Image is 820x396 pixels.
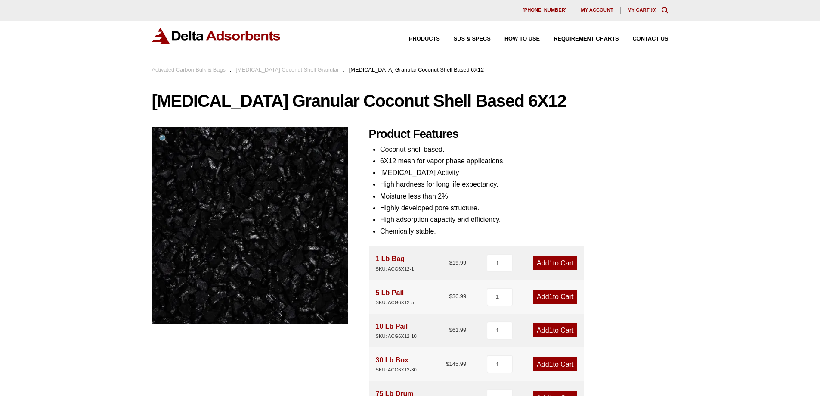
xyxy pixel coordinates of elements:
[343,66,345,73] span: :
[523,8,567,12] span: [PHONE_NUMBER]
[395,36,440,42] a: Products
[376,366,417,374] div: SKU: ACG6X12-30
[440,36,491,42] a: SDS & SPECS
[380,167,668,178] li: [MEDICAL_DATA] Activity
[376,321,417,340] div: 10 Lb Pail
[549,259,553,267] span: 1
[628,7,657,12] a: My Cart (0)
[516,7,574,14] a: [PHONE_NUMBER]
[376,332,417,340] div: SKU: ACG6X12-10
[454,36,491,42] span: SDS & SPECS
[446,361,466,367] bdi: 145.99
[349,66,484,73] span: [MEDICAL_DATA] Granular Coconut Shell Based 6X12
[376,299,414,307] div: SKU: ACG6X12-5
[152,28,281,44] img: Delta Adsorbents
[449,327,466,333] bdi: 61.99
[380,178,668,190] li: High hardness for long life expectancy.
[619,36,668,42] a: Contact Us
[230,66,232,73] span: :
[549,361,553,368] span: 1
[380,225,668,237] li: Chemically stable.
[235,66,339,73] a: [MEDICAL_DATA] Coconut Shell Granular
[533,290,577,304] a: Add1to Cart
[574,7,621,14] a: My account
[554,36,619,42] span: Requirement Charts
[152,92,668,110] h1: [MEDICAL_DATA] Granular Coconut Shell Based 6X12
[533,256,577,270] a: Add1to Cart
[449,293,452,299] span: $
[409,36,440,42] span: Products
[380,190,668,202] li: Moisture less than 2%
[549,293,553,300] span: 1
[504,36,540,42] span: How to Use
[380,202,668,214] li: Highly developed pore structure.
[376,287,414,307] div: 5 Lb Pail
[380,143,668,155] li: Coconut shell based.
[633,36,668,42] span: Contact Us
[380,214,668,225] li: High adsorption capacity and efficiency.
[446,361,449,367] span: $
[652,7,655,12] span: 0
[376,354,417,374] div: 30 Lb Box
[491,36,540,42] a: How to Use
[376,253,414,273] div: 1 Lb Bag
[533,323,577,337] a: Add1to Cart
[581,8,613,12] span: My account
[540,36,619,42] a: Requirement Charts
[152,221,348,228] a: Activated Carbon Mesh Granular
[159,134,169,143] span: 🔍
[449,259,466,266] bdi: 19.99
[449,327,452,333] span: $
[449,259,452,266] span: $
[449,293,466,299] bdi: 36.99
[152,66,226,73] a: Activated Carbon Bulk & Bags
[533,357,577,371] a: Add1to Cart
[152,127,176,151] a: View full-screen image gallery
[152,127,348,324] img: Activated Carbon Mesh Granular
[376,265,414,273] div: SKU: ACG6X12-1
[549,327,553,334] span: 1
[662,7,668,14] div: Toggle Modal Content
[369,127,668,141] h2: Product Features
[380,155,668,167] li: 6X12 mesh for vapor phase applications.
